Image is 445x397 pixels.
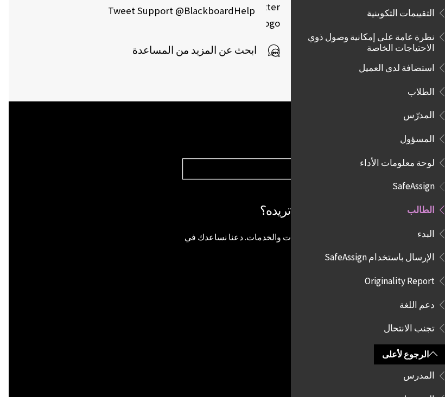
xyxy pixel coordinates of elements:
[295,28,426,53] span: نظرة عامة على إمكانية وصول ذوي الاحتياجات الخاصة
[399,82,426,97] span: الطلاب
[365,344,445,364] a: الرجوع لأعلى
[358,4,426,18] span: التقييمات التكوينية
[350,59,426,73] span: استضافة لدى العميل
[409,225,426,239] span: البدء
[99,3,257,19] span: Tweet Support @BlackboardHelp
[124,42,271,59] a: ابحث عن المزيد من المساعدة
[124,42,259,59] span: ابحث عن المزيد من المساعدة
[375,319,426,334] span: تجنب الانتحال
[351,153,426,168] span: لوحة معلومات الأداء
[370,343,426,357] span: إمكانية الوصول
[395,106,426,121] span: المدرّس
[174,328,434,358] p: ‎© Copyright 2018 Blackboard Inc.
[391,130,426,144] span: المسؤول
[356,272,426,286] span: Originality Report
[174,129,434,148] h2: مساعدة منتجات Blackboard
[395,367,426,381] span: المدرس
[398,201,426,215] span: الطالب
[316,248,426,262] span: الإرسال باستخدام SafeAssign
[391,296,426,310] span: دعم اللغة
[174,231,434,255] p: تتميز Blackboard بامتلاكها للعديد من المنتجات والخدمات. دعنا نساعدك في العثور على المعلومات التي ...
[384,177,426,192] span: SafeAssign
[174,201,434,220] h2: ألا يبدو هذا المنتج مثل المنتج الذي تريده؟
